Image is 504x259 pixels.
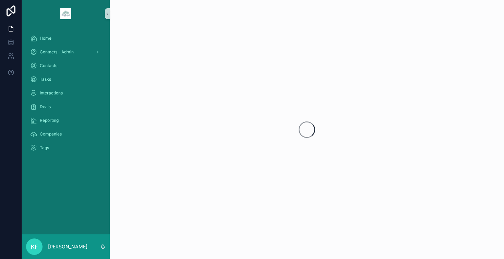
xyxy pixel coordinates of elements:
[40,104,51,109] span: Deals
[26,114,106,127] a: Reporting
[40,36,51,41] span: Home
[26,101,106,113] a: Deals
[40,131,62,137] span: Companies
[40,145,49,151] span: Tags
[40,118,59,123] span: Reporting
[40,63,57,68] span: Contacts
[26,142,106,154] a: Tags
[40,77,51,82] span: Tasks
[48,243,87,250] p: [PERSON_NAME]
[31,243,38,251] span: KF
[26,60,106,72] a: Contacts
[60,8,71,19] img: App logo
[40,49,74,55] span: Contacts - Admin
[26,32,106,44] a: Home
[26,46,106,58] a: Contacts - Admin
[26,128,106,140] a: Companies
[26,87,106,99] a: Interactions
[22,27,110,163] div: scrollable content
[40,90,63,96] span: Interactions
[26,73,106,86] a: Tasks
